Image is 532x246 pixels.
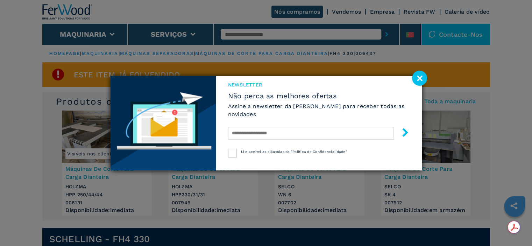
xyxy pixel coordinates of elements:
[228,102,410,118] h6: Assine a newsletter da [PERSON_NAME] para receber todas as novidades
[241,150,347,154] span: Li e aceitei as cláusulas da "Política de Confidencialidade"
[394,125,410,142] button: submit-button
[228,92,410,100] span: Não perca as melhores ofertas
[228,81,410,88] span: Newsletter
[111,76,216,170] img: Newsletter image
